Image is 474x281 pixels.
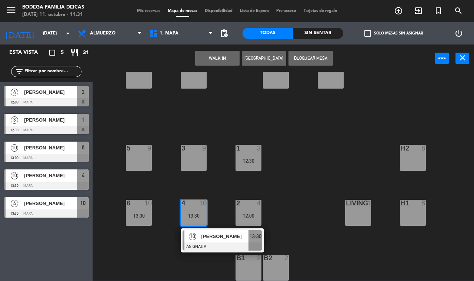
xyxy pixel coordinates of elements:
[454,29,463,38] i: power_settings_new
[6,4,17,18] button: menu
[181,213,207,218] div: 13:30
[82,115,84,124] span: 1
[90,31,116,36] span: Almuerzo
[236,158,261,163] div: 12:30
[80,199,86,208] span: 10
[434,6,443,15] i: turned_in_not
[300,9,341,13] span: Tarjetas de regalo
[243,28,293,39] div: Todas
[273,9,300,13] span: Pre-acceso
[242,51,286,66] button: [GEOGRAPHIC_DATA]
[250,232,261,241] span: 13:30
[364,30,371,37] span: check_box_outline_blank
[257,255,261,261] div: 2
[220,29,228,38] span: pending_actions
[24,172,77,179] span: [PERSON_NAME]
[288,51,333,66] button: Bloquear Mesa
[293,28,343,39] div: Sin sentar
[201,232,249,240] span: [PERSON_NAME]
[160,31,178,36] span: 1. Mapa
[22,11,84,19] div: [DATE] 11. octubre - 11:31
[61,49,64,57] span: 5
[83,49,89,57] span: 31
[284,255,289,261] div: 2
[236,145,237,152] div: 1
[24,88,77,96] span: [PERSON_NAME]
[421,145,426,152] div: 8
[82,171,84,180] span: 4
[236,213,261,218] div: 12:00
[257,200,261,206] div: 4
[11,116,18,124] span: 3
[24,116,77,124] span: [PERSON_NAME]
[435,53,449,64] button: power_input
[236,200,237,206] div: 2
[164,9,201,13] span: Mapa de mesas
[144,200,152,206] div: 10
[458,53,467,62] i: close
[4,48,53,57] div: Esta vista
[236,255,237,261] div: B1
[82,87,84,96] span: 2
[364,30,423,37] label: Solo mesas sin asignar
[15,67,24,76] i: filter_list
[189,233,196,240] span: 10
[421,200,426,206] div: 8
[454,6,463,15] i: search
[202,145,207,152] div: 9
[257,145,261,152] div: 3
[438,53,447,62] i: power_input
[199,200,207,206] div: 10
[6,4,17,16] i: menu
[22,4,84,11] div: Bodega Familia Deicas
[455,53,469,64] button: close
[63,29,72,38] i: arrow_drop_down
[201,9,236,13] span: Disponibilidad
[24,144,77,152] span: [PERSON_NAME]
[24,67,81,76] input: Filtrar por nombre...
[11,200,18,207] span: 4
[11,172,18,179] span: 10
[24,199,77,207] span: [PERSON_NAME]
[126,213,152,218] div: 13:00
[394,6,403,15] i: add_circle_outline
[70,48,79,57] i: restaurant
[147,145,152,152] div: 9
[11,89,18,96] span: 4
[11,144,18,152] span: 10
[236,9,273,13] span: Lista de Espera
[82,143,84,152] span: 6
[367,200,371,206] div: 4
[195,51,240,66] button: WALK IN
[133,9,164,13] span: Mis reservas
[414,6,423,15] i: exit_to_app
[48,48,57,57] i: crop_square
